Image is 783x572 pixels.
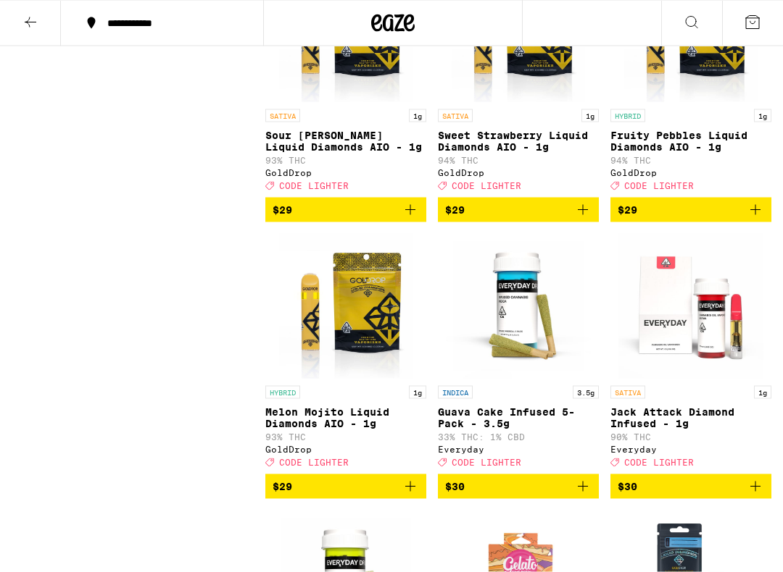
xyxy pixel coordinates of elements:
[610,198,771,222] button: Add to bag
[610,234,771,474] a: Open page for Jack Attack Diamond Infused - 1g from Everyday
[610,406,771,429] p: Jack Attack Diamond Infused - 1g
[265,198,426,222] button: Add to bag
[438,406,599,429] p: Guava Cake Infused 5-Pack - 3.5g
[624,181,694,190] span: CODE LIGHTER
[438,445,599,454] div: Everyday
[754,386,771,399] p: 1g
[279,181,349,190] span: CODE LIGHTER
[273,481,292,492] span: $29
[573,386,599,399] p: 3.5g
[265,168,426,177] div: GoldDrop
[265,109,300,122] p: SATIVA
[438,168,599,177] div: GoldDrop
[265,406,426,429] p: Melon Mojito Liquid Diamonds AIO - 1g
[265,234,426,474] a: Open page for Melon Mojito Liquid Diamonds AIO - 1g from GoldDrop
[279,458,349,467] span: CODE LIGHTER
[610,168,771,177] div: GoldDrop
[438,474,599,499] button: Add to bag
[438,156,599,165] p: 94% THC
[754,109,771,122] p: 1g
[438,198,599,222] button: Add to bag
[409,386,426,399] p: 1g
[265,445,426,454] div: GoldDrop
[265,156,426,165] p: 93% THC
[265,130,426,153] p: Sour [PERSON_NAME] Liquid Diamonds AIO - 1g
[610,474,771,499] button: Add to bag
[610,130,771,153] p: Fruity Pebbles Liquid Diamonds AIO - 1g
[610,386,645,399] p: SATIVA
[438,234,599,474] a: Open page for Guava Cake Infused 5-Pack - 3.5g from Everyday
[438,432,599,442] p: 33% THC: 1% CBD
[618,204,637,216] span: $29
[610,109,645,122] p: HYBRID
[446,234,591,379] img: Everyday - Guava Cake Infused 5-Pack - 3.5g
[265,432,426,442] p: 93% THC
[265,474,426,499] button: Add to bag
[452,458,521,467] span: CODE LIGHTER
[438,386,473,399] p: INDICA
[409,109,426,122] p: 1g
[581,109,599,122] p: 1g
[438,109,473,122] p: SATIVA
[452,181,521,190] span: CODE LIGHTER
[265,386,300,399] p: HYBRID
[610,432,771,442] p: 90% THC
[438,130,599,153] p: Sweet Strawberry Liquid Diamonds AIO - 1g
[610,156,771,165] p: 94% THC
[445,481,465,492] span: $30
[273,204,292,216] span: $29
[445,204,465,216] span: $29
[618,481,637,492] span: $30
[618,234,763,379] img: Everyday - Jack Attack Diamond Infused - 1g
[279,234,413,379] img: GoldDrop - Melon Mojito Liquid Diamonds AIO - 1g
[624,458,694,467] span: CODE LIGHTER
[610,445,771,454] div: Everyday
